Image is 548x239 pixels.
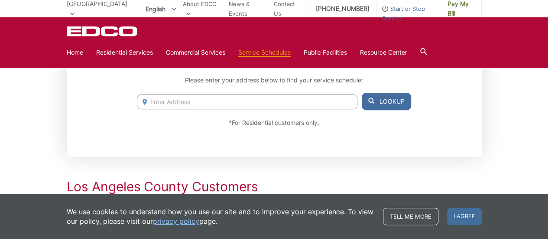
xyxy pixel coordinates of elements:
button: Lookup [362,93,411,110]
span: I agree [447,208,482,225]
p: We use cookies to understand how you use our site and to improve your experience. To view our pol... [67,207,374,226]
span: English [139,2,183,16]
a: Service Schedules [238,48,291,57]
h2: Los Angeles County Customers [67,179,482,194]
a: privacy policy [153,216,199,226]
input: Enter Address [137,94,357,109]
a: Public Facilities [304,48,347,57]
a: Resource Center [360,48,407,57]
a: Home [67,48,83,57]
p: *For Residential customers only. [137,118,411,128]
a: Residential Services [96,48,153,57]
a: Tell me more [383,208,438,225]
a: Commercial Services [166,48,225,57]
p: Please enter your address below to find your service schedule: [137,75,411,85]
a: EDCD logo. Return to the homepage. [67,26,139,36]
